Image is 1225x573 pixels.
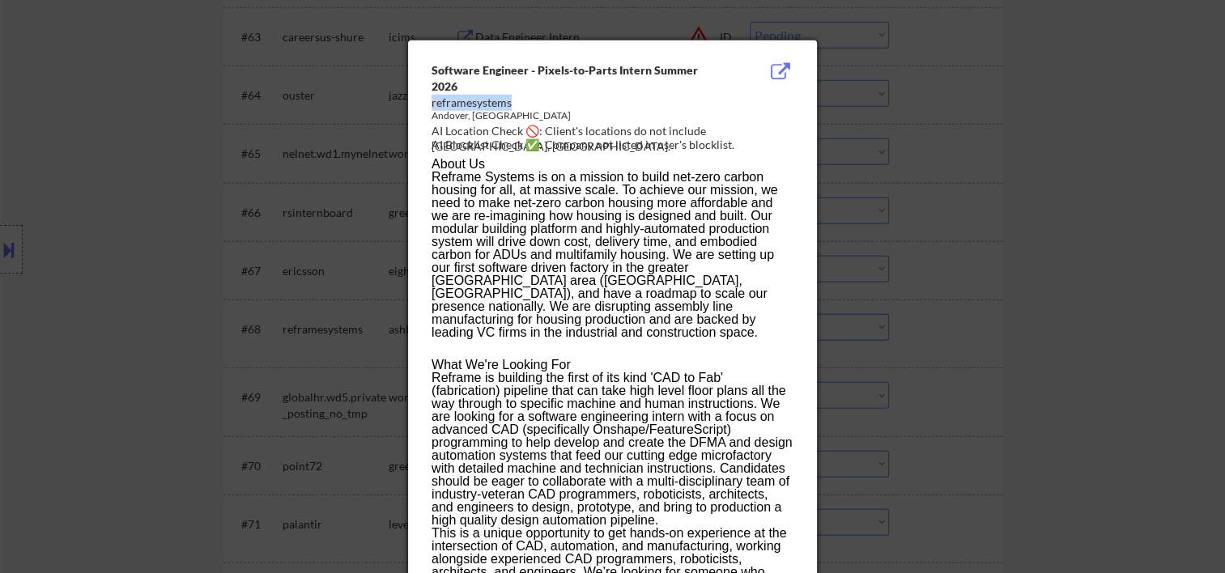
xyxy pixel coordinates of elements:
[432,158,793,171] h1: About Us
[432,62,712,94] div: Software Engineer - Pixels-to-Parts Intern Summer 2026
[432,359,793,371] h1: What We're Looking For
[432,109,712,123] div: Andover, [GEOGRAPHIC_DATA]
[432,137,800,153] div: AI Blocklist Check ✅: Company not listed in user's blocklist.
[432,95,712,111] div: reframesystems
[432,371,793,527] p: Reframe is building the first of its kind 'CAD to Fab' (fabrication) pipeline that can take high ...
[432,171,793,339] p: Reframe Systems is on a mission to build net-zero carbon housing for all, at massive scale. To ac...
